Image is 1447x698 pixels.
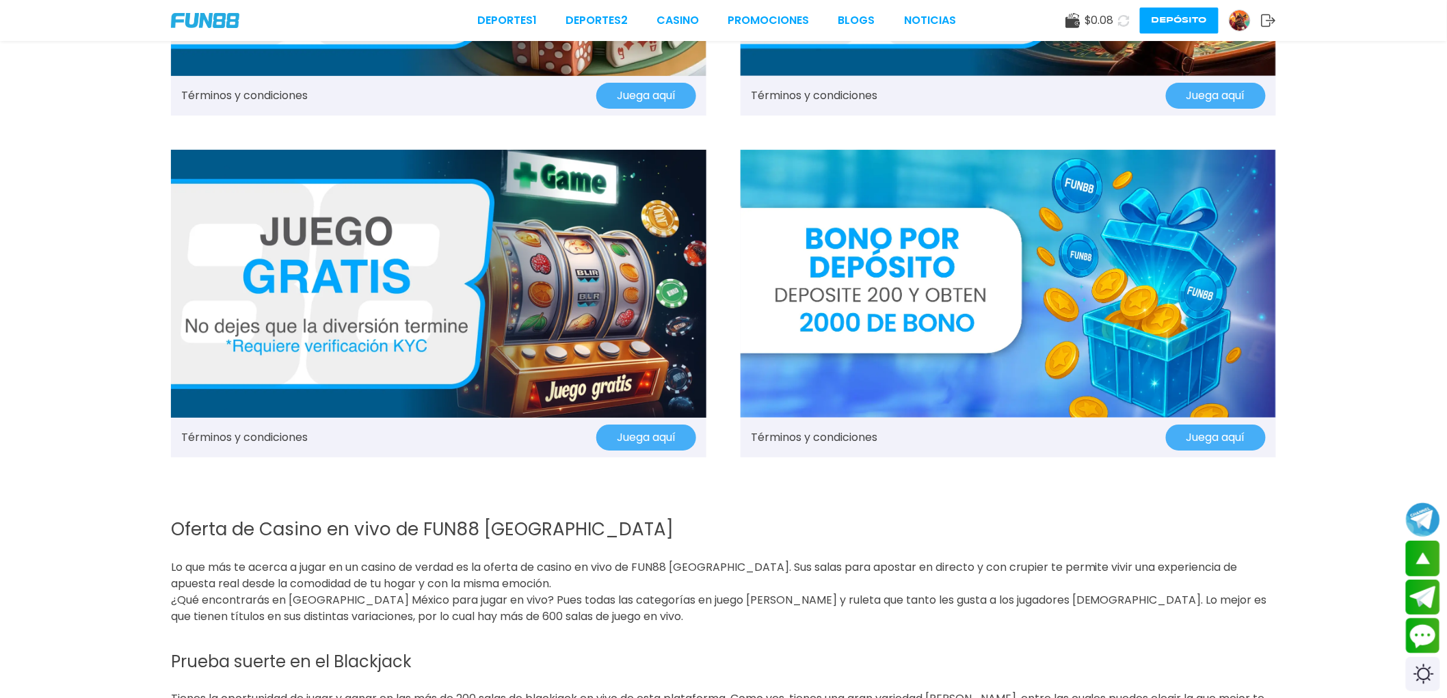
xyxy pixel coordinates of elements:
[181,429,308,446] a: Términos y condiciones
[1406,541,1440,576] button: scroll up
[751,429,877,446] a: Términos y condiciones
[741,150,1276,418] img: Promo Banner
[181,88,308,104] a: Términos y condiciones
[1230,10,1250,31] img: Avatar
[171,592,1267,624] font: ¿Qué encontrarás en [GEOGRAPHIC_DATA] México para jugar en vivo? Pues todas las categorías en jue...
[1085,12,1114,29] span: $ 0.08
[656,12,699,29] a: CASINO
[904,12,956,29] a: NOTICIAS
[1229,10,1261,31] a: Avatar
[171,650,412,673] font: Prueba suerte en el Blackjack
[1166,425,1266,451] button: Juega aquí
[1166,83,1266,109] button: Juega aquí
[566,12,628,29] a: Deportes2
[728,12,810,29] a: Promociones
[596,425,696,451] button: Juega aquí
[171,517,674,541] font: Oferta de Casino en vivo de FUN88 [GEOGRAPHIC_DATA]
[1406,618,1440,654] button: Contact customer service
[477,12,537,29] a: Deportes1
[1140,8,1219,33] button: Depósito
[171,150,706,418] img: Promo Banner
[1406,580,1440,615] button: Join telegram
[751,88,877,104] a: Términos y condiciones
[1406,502,1440,537] button: Join telegram channel
[596,83,696,109] button: Juega aquí
[171,13,239,28] img: Company Logo
[838,12,875,29] a: BLOGS
[171,559,1238,591] font: Lo que más te acerca a jugar en un casino de verdad es la oferta de casino en vivo de FUN88 [GEOG...
[1406,657,1440,691] div: Switch theme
